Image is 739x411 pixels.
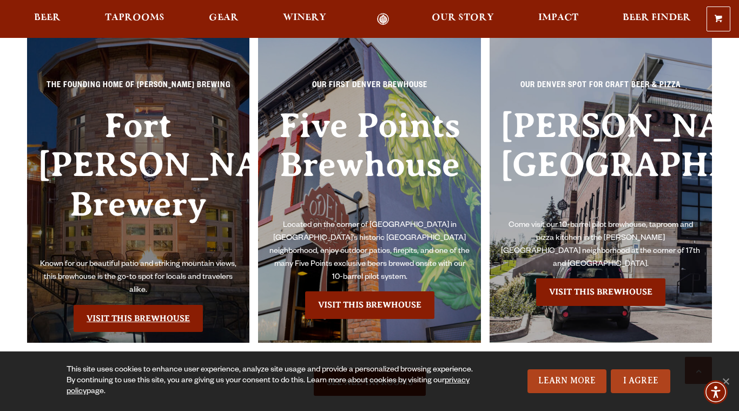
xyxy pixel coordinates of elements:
span: Impact [538,14,578,22]
a: Our Story [425,13,501,25]
h3: Five Points Brewhouse [269,106,470,219]
p: Located on the corner of [GEOGRAPHIC_DATA] in [GEOGRAPHIC_DATA]’s historic [GEOGRAPHIC_DATA] neig... [269,219,470,284]
a: Impact [531,13,585,25]
h3: Fort [PERSON_NAME] Brewery [38,106,239,258]
span: Taprooms [105,14,164,22]
p: Our First Denver Brewhouse [269,80,470,99]
a: Visit the Sloan’s Lake Brewhouse [536,278,665,305]
p: The Founding Home of [PERSON_NAME] Brewing [38,80,239,99]
span: Beer [34,14,61,22]
div: This site uses cookies to enhance user experience, analyze site usage and provide a personalized ... [67,365,478,397]
span: Winery [283,14,326,22]
span: Beer Finder [623,14,691,22]
a: Beer [27,13,68,25]
a: Gear [202,13,246,25]
a: I Agree [611,369,670,393]
a: Visit the Fort Collin's Brewery & Taproom [74,305,203,332]
a: Taprooms [98,13,171,25]
a: Visit the Five Points Brewhouse [305,291,434,318]
p: Known for our beautiful patio and striking mountain views, this brewhouse is the go-to spot for l... [38,258,239,297]
a: privacy policy [67,377,470,396]
a: Beer Finder [616,13,698,25]
p: Our Denver spot for craft beer & pizza [500,80,701,99]
h3: [PERSON_NAME][GEOGRAPHIC_DATA] [500,106,701,219]
a: Odell Home [362,13,403,25]
a: Winery [276,13,333,25]
a: Learn More [527,369,607,393]
span: Gear [209,14,239,22]
span: Our Story [432,14,494,22]
div: Accessibility Menu [704,380,728,404]
p: Come visit our 10-barrel pilot brewhouse, taproom and pizza kitchen in the [PERSON_NAME][GEOGRAPH... [500,219,701,271]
